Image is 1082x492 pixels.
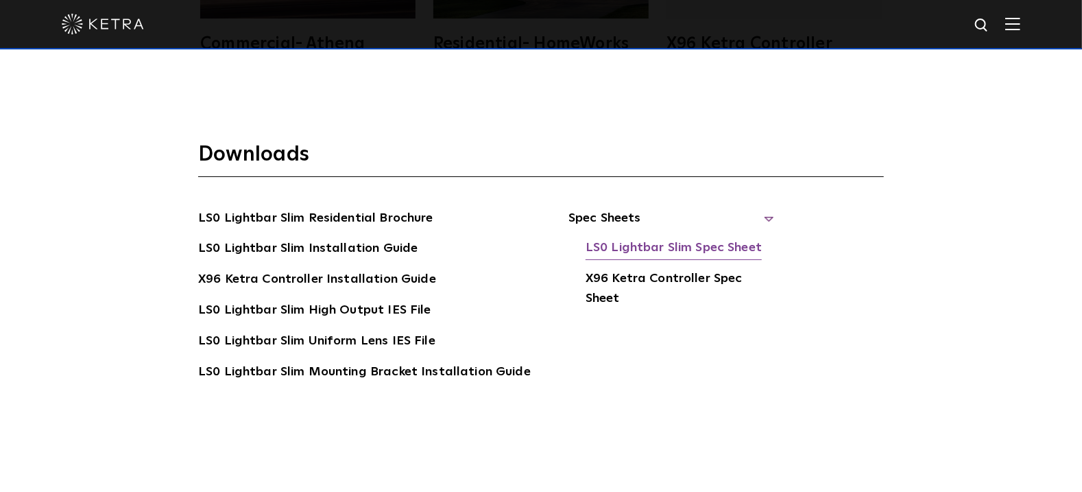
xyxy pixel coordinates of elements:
[586,238,762,260] a: LS0 Lightbar Slim Spec Sheet
[198,331,435,353] a: LS0 Lightbar Slim Uniform Lens IES File
[198,270,436,292] a: X96 Ketra Controller Installation Guide
[586,269,774,311] a: X96 Ketra Controller Spec Sheet
[198,239,418,261] a: LS0 Lightbar Slim Installation Guide
[198,209,433,231] a: LS0 Lightbar Slim Residential Brochure
[198,362,531,384] a: LS0 Lightbar Slim Mounting Bracket Installation Guide
[62,14,144,34] img: ketra-logo-2019-white
[1005,17,1020,30] img: Hamburger%20Nav.svg
[198,301,431,323] a: LS0 Lightbar Slim High Output IES File
[568,209,774,239] span: Spec Sheets
[974,17,991,34] img: search icon
[198,141,884,177] h3: Downloads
